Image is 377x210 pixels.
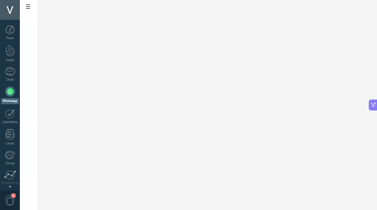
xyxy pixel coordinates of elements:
div: Calendario [1,120,19,124]
div: Chats [1,78,19,82]
div: WhatsApp [1,98,19,104]
div: Panel [1,36,19,40]
div: Correo [1,161,19,165]
span: 1 [11,193,16,198]
div: Listas [1,142,19,146]
div: Leads [1,58,19,62]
